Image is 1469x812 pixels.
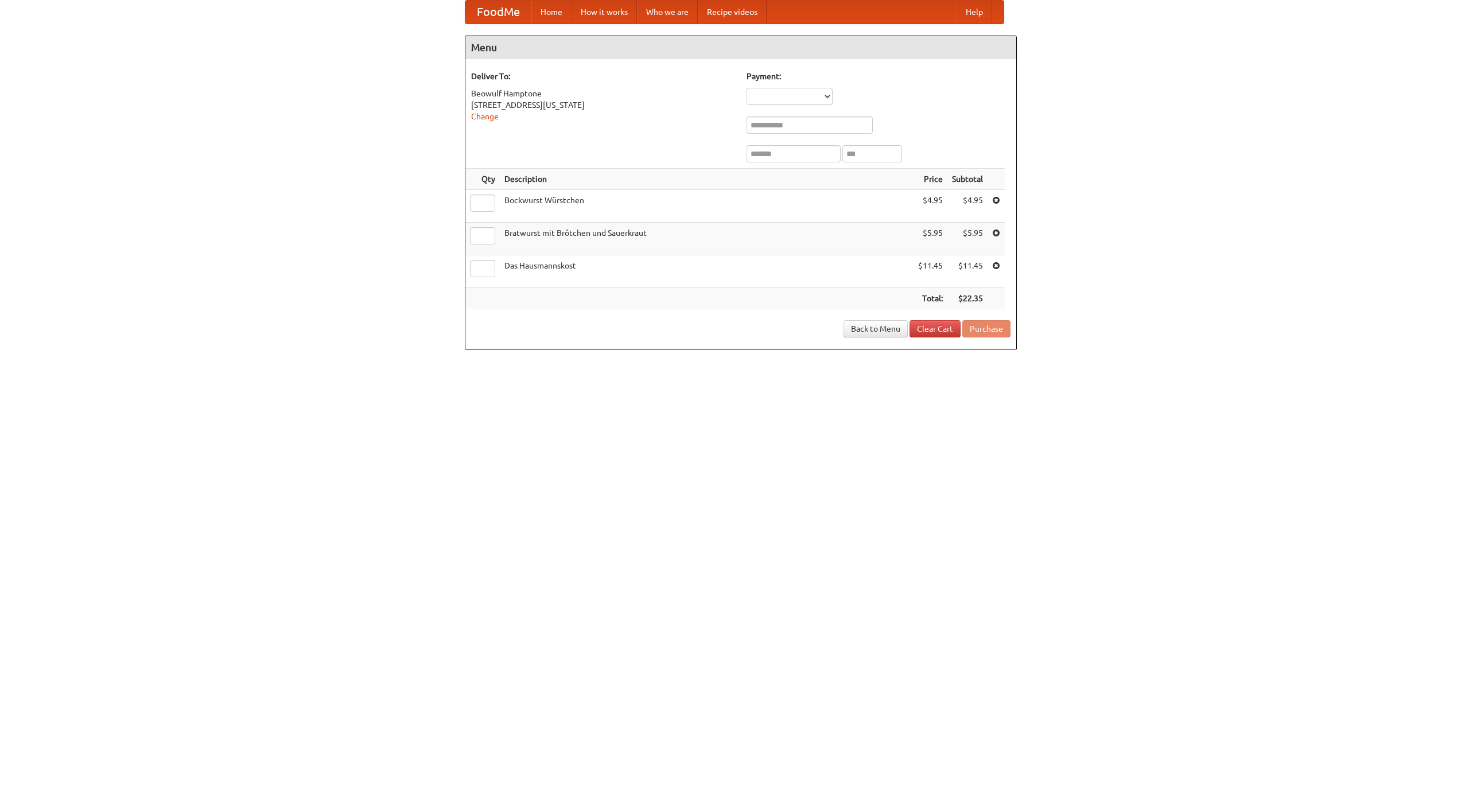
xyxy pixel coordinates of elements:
[962,320,1011,337] button: Purchase
[465,169,500,190] th: Qty
[465,1,531,24] a: FoodMe
[531,1,572,24] a: Home
[947,255,988,288] td: $11.45
[947,288,988,309] th: $22.35
[844,320,908,337] a: Back to Menu
[747,71,1011,82] h5: Payment:
[957,1,992,24] a: Help
[471,112,499,121] a: Change
[914,288,947,309] th: Total:
[910,320,961,337] a: Clear Cart
[947,169,988,190] th: Subtotal
[471,71,735,82] h5: Deliver To:
[471,88,735,99] div: Beowulf Hamptone
[914,223,947,255] td: $5.95
[914,169,947,190] th: Price
[471,99,735,111] div: [STREET_ADDRESS][US_STATE]
[500,223,914,255] td: Bratwurst mit Brötchen und Sauerkraut
[465,36,1016,59] h4: Menu
[947,190,988,223] td: $4.95
[947,223,988,255] td: $5.95
[637,1,698,24] a: Who we are
[572,1,637,24] a: How it works
[500,169,914,190] th: Description
[500,255,914,288] td: Das Hausmannskost
[914,255,947,288] td: $11.45
[914,190,947,223] td: $4.95
[500,190,914,223] td: Bockwurst Würstchen
[698,1,767,24] a: Recipe videos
